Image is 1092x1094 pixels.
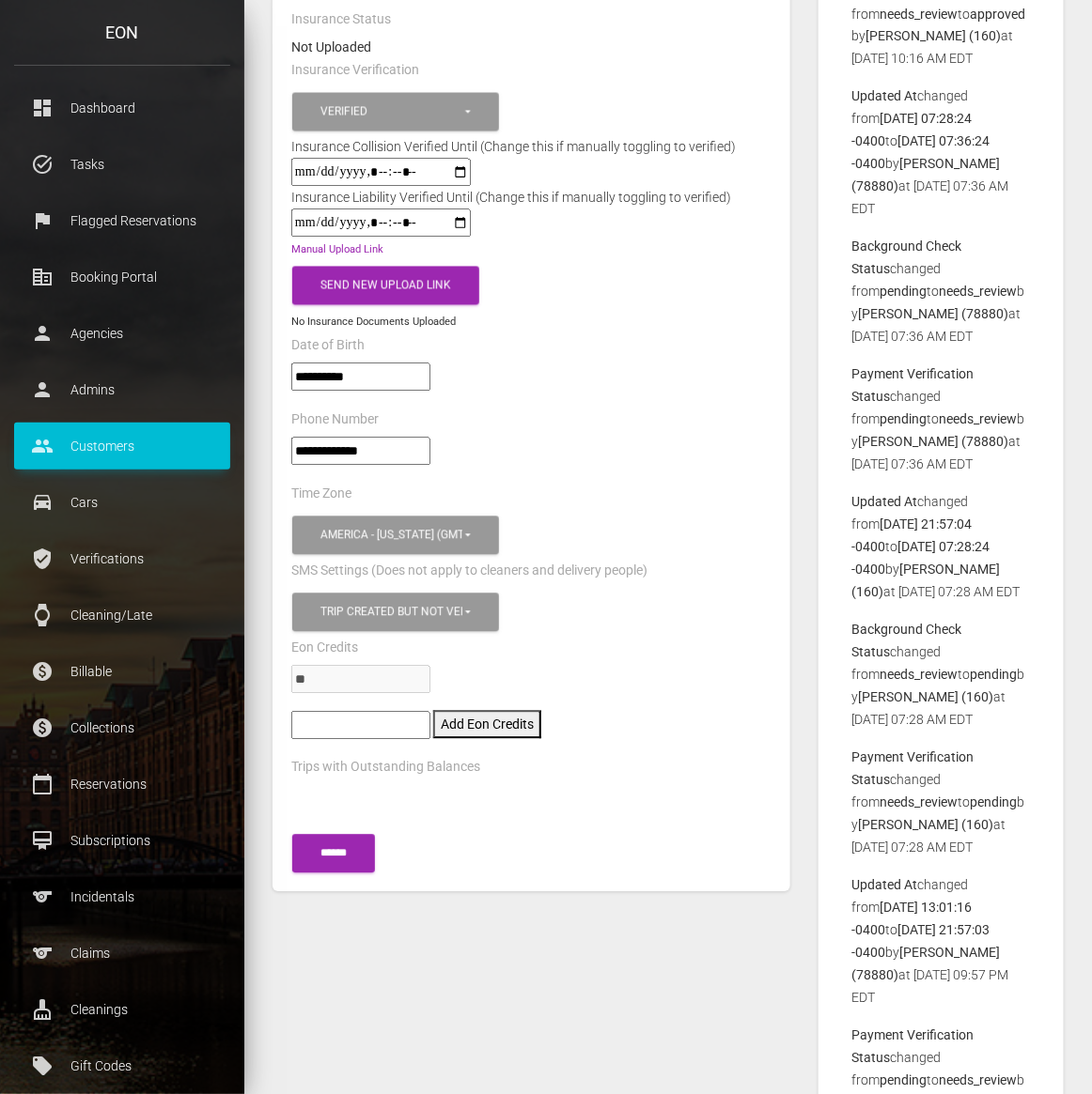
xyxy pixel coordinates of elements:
b: [PERSON_NAME] (78880) [851,157,1000,194]
p: Booking Portal [28,263,216,291]
p: Customers [28,432,216,460]
small: No Insurance Documents Uploaded [291,316,456,329]
label: Date of Birth [291,337,365,356]
button: Add Eon Credits [433,711,541,739]
b: needs_review [880,668,958,683]
b: [DATE] 21:57:03 -0400 [851,923,990,961]
a: watch Cleaning/Late [14,592,230,639]
b: Background Check Status [851,623,961,660]
div: Trip created but not verified , Customer is verified and trip is set to go [320,605,462,621]
b: Background Check Status [851,239,961,277]
p: Reservations [28,770,216,798]
p: changed from to by at [DATE] 07:36 AM EDT [851,363,1031,476]
p: Billable [28,657,216,686]
p: changed from to by at [DATE] 07:36 AM EDT [851,236,1031,348]
b: needs_review [880,795,958,810]
p: Cleanings [28,995,216,1024]
p: Agencies [28,319,216,347]
b: needs_review [939,412,1017,427]
a: drive_eta Cars [14,479,230,526]
button: Verified [292,93,499,131]
a: paid Collections [14,704,230,751]
b: [DATE] 07:28:24 -0400 [851,540,990,578]
b: pending [970,795,1017,810]
strong: Not Uploaded [291,40,371,55]
b: [PERSON_NAME] (78880) [858,307,1008,322]
p: Tasks [28,150,216,178]
b: [PERSON_NAME] (160) [858,818,993,833]
p: Claims [28,939,216,967]
label: Time Zone [291,485,351,504]
b: [PERSON_NAME] (78880) [858,435,1008,450]
p: Gift Codes [28,1052,216,1080]
a: corporate_fare Booking Portal [14,254,230,300]
a: task_alt Tasks [14,141,230,188]
div: America - [US_STATE] (GMT -05:00) [320,528,462,544]
b: needs_review [939,1073,1017,1088]
b: Updated At [851,89,917,104]
b: [DATE] 07:28:24 -0400 [851,112,972,149]
p: Flagged Reservations [28,207,216,235]
b: needs_review [880,7,958,22]
b: pending [880,412,927,427]
p: Cleaning/Late [28,601,216,629]
a: sports Incidentals [14,873,230,920]
button: Send New Upload Link [292,267,479,305]
p: changed from to by at [DATE] 09:57 PM EDT [851,874,1031,1009]
b: [PERSON_NAME] (160) [858,690,993,705]
label: Eon Credits [291,639,358,658]
label: SMS Settings (Does not apply to cleaners and delivery people) [291,562,647,581]
p: Cars [28,488,216,516]
div: Insurance Collision Verified Until (Change this if manually toggling to verified) [277,136,750,159]
b: [DATE] 13:01:16 -0400 [851,901,972,938]
a: verified_user Verifications [14,535,230,582]
b: pending [970,668,1017,683]
div: Insurance Liability Verified Until (Change this if manually toggling to verified) [277,187,745,209]
b: [DATE] 07:36:24 -0400 [851,134,990,172]
label: Phone Number [291,411,379,430]
p: Incidentals [28,883,216,911]
a: dashboard Dashboard [14,85,230,131]
b: Payment Verification Status [851,750,974,788]
b: Payment Verification Status [851,1028,974,1066]
p: changed from to by at [DATE] 07:28 AM EDT [851,747,1031,859]
button: America - New York (GMT -05:00) [292,516,499,555]
b: Updated At [851,495,917,510]
b: Payment Verification Status [851,367,974,405]
p: Admins [28,376,216,404]
b: pending [880,285,927,300]
b: [PERSON_NAME] (78880) [851,946,1000,983]
b: [DATE] 21:57:04 -0400 [851,517,972,555]
a: Manual Upload Link [291,244,383,256]
button: Trip created but not verified, Customer is verified and trip is set to go [292,593,499,632]
p: Collections [28,714,216,742]
a: cleaning_services Cleanings [14,986,230,1033]
b: Updated At [851,878,917,893]
b: pending [880,1073,927,1088]
a: sports Claims [14,930,230,977]
p: Subscriptions [28,826,216,855]
label: Insurance Status [291,10,391,29]
b: [PERSON_NAME] (160) [866,29,1001,44]
div: Verified [320,104,462,120]
p: changed from to by at [DATE] 07:28 AM EDT [851,619,1031,732]
p: Dashboard [28,94,216,122]
a: flag Flagged Reservations [14,197,230,244]
b: [PERSON_NAME] (160) [851,562,1000,600]
p: changed from to by at [DATE] 07:36 AM EDT [851,85,1031,221]
label: Insurance Verification [291,62,419,81]
a: local_offer Gift Codes [14,1042,230,1089]
a: calendar_today Reservations [14,761,230,808]
a: person Agencies [14,310,230,357]
b: needs_review [939,285,1017,300]
b: approved [970,7,1025,22]
a: paid Billable [14,648,230,695]
a: card_membership Subscriptions [14,817,230,864]
a: people Customers [14,423,230,470]
a: person Admins [14,366,230,413]
p: changed from to by at [DATE] 07:28 AM EDT [851,491,1031,604]
label: Trips with Outstanding Balances [291,759,480,778]
p: Verifications [28,545,216,573]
